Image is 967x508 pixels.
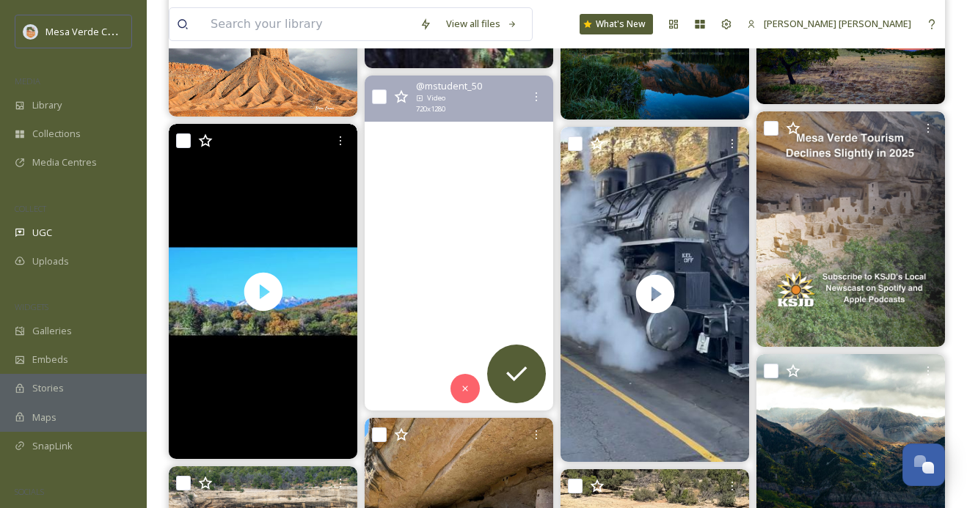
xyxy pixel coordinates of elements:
img: Mesa Verde visitation is down 4% this year — but big anniversaries in 2026 may bring a tourism bo... [756,111,945,347]
span: Stories [32,381,64,395]
span: Collections [32,127,81,141]
button: Open Chat [902,443,945,486]
span: Mesa Verde Country [45,24,136,38]
video: Ancestral Puebloans (Anasazi): The Mysterious Cliff Dwellers of America’s Southwest | Lost Civili... [365,76,553,411]
img: MVC%20SnapSea%20logo%20%281%29.png [23,24,38,39]
span: MEDIA [15,76,40,86]
span: Media Centres [32,155,97,169]
span: Video [427,93,445,103]
video: I spent my day yesterday on dirt roads in Uncompahgre National Forest. I've always wanted to peep... [169,124,357,459]
span: SnapLink [32,439,73,453]
a: [PERSON_NAME] [PERSON_NAME] [740,10,919,38]
video: A short video of our trip to #Durango. We took the train to #silvertoncolorado We also went to #m... [561,127,749,462]
input: Search your library [203,8,412,40]
span: @ mstudent_50 [416,79,482,93]
span: [PERSON_NAME] [PERSON_NAME] [764,17,911,30]
img: thumbnail [561,127,749,462]
span: Embeds [32,353,68,367]
span: Uploads [32,254,69,268]
span: COLLECT [15,203,46,214]
span: Library [32,98,62,112]
a: View all files [439,10,525,38]
span: WIDGETS [15,301,48,312]
span: SOCIALS [15,486,44,497]
img: thumbnail [169,124,357,459]
a: What's New [580,14,653,34]
span: UGC [32,226,52,240]
span: Galleries [32,324,72,338]
span: 720 x 1280 [416,104,445,114]
span: Maps [32,411,56,424]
